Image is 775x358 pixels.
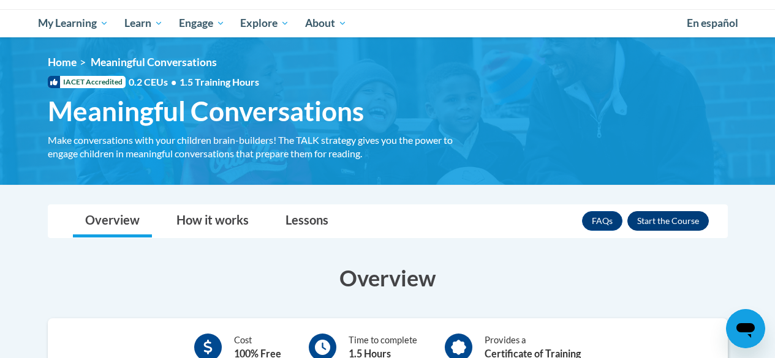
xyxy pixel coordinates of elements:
span: Engage [179,16,225,31]
span: Learn [124,16,163,31]
span: 0.2 CEUs [129,75,259,89]
span: • [171,76,176,88]
span: About [305,16,347,31]
a: Explore [232,9,297,37]
a: Engage [171,9,233,37]
span: En español [687,17,738,29]
a: How it works [164,205,261,237]
h3: Overview [48,263,728,293]
span: My Learning [38,16,108,31]
iframe: Button to launch messaging window [726,309,765,348]
a: FAQs [582,211,622,231]
a: En español [679,10,746,36]
a: Overview [73,205,152,237]
span: Meaningful Conversations [91,56,217,69]
a: About [297,9,355,37]
div: Main menu [29,9,746,37]
div: Make conversations with your children brain-builders! The TALK strategy gives you the power to en... [48,133,471,160]
span: IACET Accredited [48,76,126,88]
span: 1.5 Training Hours [180,76,259,88]
a: My Learning [31,9,117,37]
button: Enroll [627,211,709,231]
a: Learn [116,9,171,37]
a: Home [48,56,77,69]
span: Meaningful Conversations [48,95,364,127]
a: Lessons [273,205,341,237]
span: Explore [240,16,289,31]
